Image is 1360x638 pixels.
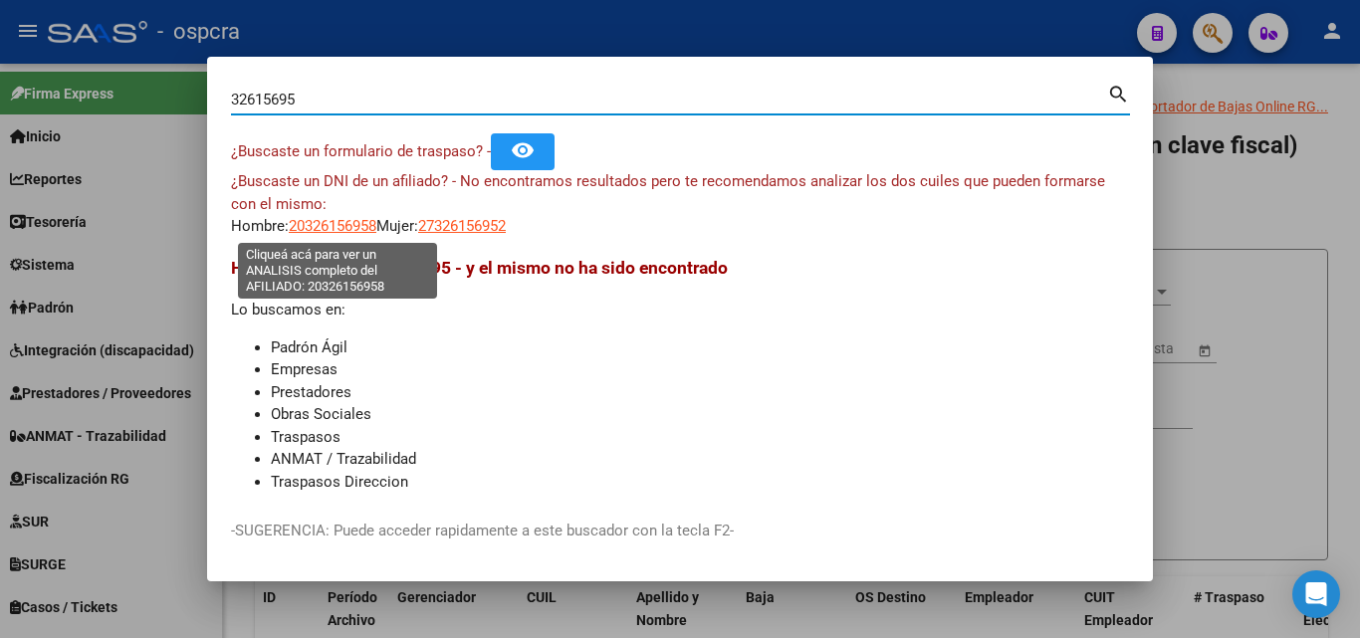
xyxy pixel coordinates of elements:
span: ¿Buscaste un formulario de traspaso? - [231,142,491,160]
li: Padrón Ágil [271,336,1129,359]
span: 20326156958 [289,217,376,235]
mat-icon: remove_red_eye [511,138,535,162]
span: 27326156952 [418,217,506,235]
li: Traspasos [271,426,1129,449]
li: Empresas [271,358,1129,381]
p: -SUGERENCIA: Puede acceder rapidamente a este buscador con la tecla F2- [231,520,1129,542]
span: Hemos buscado - 32615695 - y el mismo no ha sido encontrado [231,258,728,278]
span: ¿Buscaste un DNI de un afiliado? - No encontramos resultados pero te recomendamos analizar los do... [231,172,1105,213]
div: Lo buscamos en: [231,255,1129,493]
li: ANMAT / Trazabilidad [271,448,1129,471]
div: Hombre: Mujer: [231,170,1129,238]
li: Obras Sociales [271,403,1129,426]
div: Open Intercom Messenger [1292,570,1340,618]
li: Prestadores [271,381,1129,404]
mat-icon: search [1107,81,1130,105]
li: Traspasos Direccion [271,471,1129,494]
